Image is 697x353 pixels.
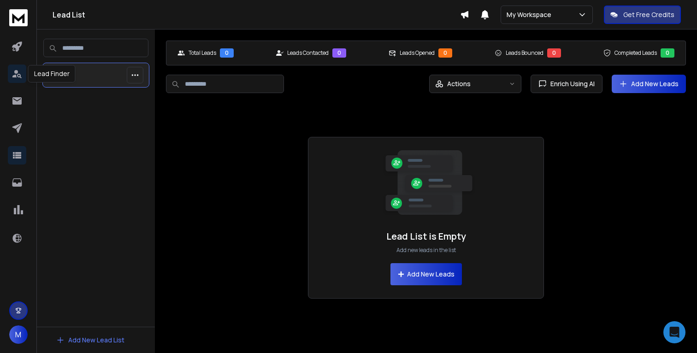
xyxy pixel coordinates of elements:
[661,48,674,58] div: 0
[28,65,76,82] div: Lead Finder
[390,263,462,285] button: Add New Leads
[386,230,466,243] h1: Lead List is Empty
[604,6,681,24] button: Get Free Credits
[49,331,132,349] button: Add New Lead List
[189,49,216,57] p: Total Leads
[619,79,679,88] a: Add New Leads
[220,48,234,58] div: 0
[506,49,543,57] p: Leads Bounced
[396,247,456,254] p: Add new leads in the list
[547,48,561,58] div: 0
[9,9,28,26] img: logo
[9,325,28,344] button: M
[531,75,602,93] button: Enrich Using AI
[332,48,346,58] div: 0
[507,10,555,19] p: My Workspace
[447,79,471,88] p: Actions
[623,10,674,19] p: Get Free Credits
[614,49,657,57] p: Completed Leads
[438,48,452,58] div: 0
[612,75,686,93] button: Add New Leads
[547,79,595,88] span: Enrich Using AI
[53,9,460,20] h1: Lead List
[287,49,329,57] p: Leads Contacted
[663,321,685,343] div: Open Intercom Messenger
[400,49,435,57] p: Leads Opened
